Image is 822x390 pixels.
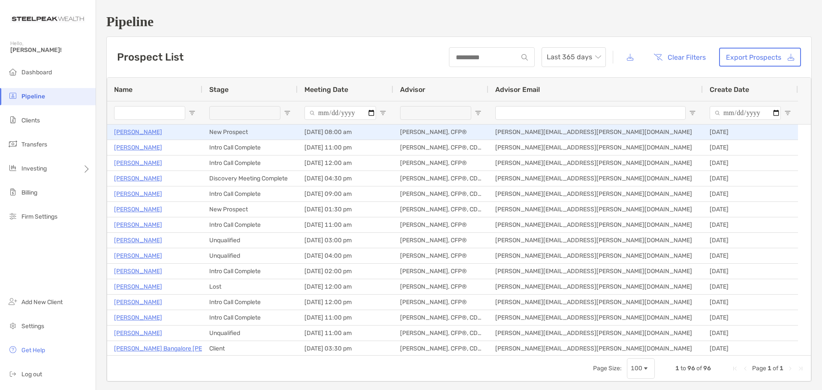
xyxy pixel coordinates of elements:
[298,125,393,140] div: [DATE] 08:00 am
[703,217,798,232] div: [DATE]
[21,93,45,100] span: Pipeline
[8,296,18,307] img: add_new_client icon
[768,365,771,372] span: 1
[703,155,798,171] div: [DATE]
[495,85,540,94] span: Advisor Email
[202,341,298,356] div: Client
[202,140,298,155] div: Intro Call Complete
[114,250,162,261] p: [PERSON_NAME]
[780,365,783,372] span: 1
[393,310,488,325] div: [PERSON_NAME], CFP®, CDFA®
[114,235,162,246] a: [PERSON_NAME]
[8,344,18,355] img: get-help icon
[304,85,348,94] span: Meeting Date
[298,155,393,171] div: [DATE] 12:00 am
[784,110,791,116] button: Open Filter Menu
[21,141,47,148] span: Transfers
[298,140,393,155] div: [DATE] 11:00 pm
[284,110,291,116] button: Open Filter Menu
[202,233,298,248] div: Unqualified
[202,186,298,201] div: Intro Call Complete
[680,365,686,372] span: to
[703,365,711,372] span: 96
[488,155,703,171] div: [PERSON_NAME][EMAIL_ADDRESS][PERSON_NAME][DOMAIN_NAME]
[393,125,488,140] div: [PERSON_NAME], CFP®
[114,297,162,308] a: [PERSON_NAME]
[8,187,18,197] img: billing icon
[703,233,798,248] div: [DATE]
[488,264,703,279] div: [PERSON_NAME][EMAIL_ADDRESS][PERSON_NAME][DOMAIN_NAME]
[8,369,18,379] img: logout icon
[8,139,18,149] img: transfers icon
[114,142,162,153] a: [PERSON_NAME]
[689,110,696,116] button: Open Filter Menu
[687,365,695,372] span: 96
[647,48,712,67] button: Clear Filters
[703,295,798,310] div: [DATE]
[117,51,184,63] h3: Prospect List
[114,106,185,120] input: Name Filter Input
[8,91,18,101] img: pipeline icon
[393,186,488,201] div: [PERSON_NAME], CFP®, CDFA®
[393,341,488,356] div: [PERSON_NAME], CFP®, CDFA®
[488,233,703,248] div: [PERSON_NAME][EMAIL_ADDRESS][PERSON_NAME][DOMAIN_NAME]
[114,328,162,338] p: [PERSON_NAME]
[488,140,703,155] div: [PERSON_NAME][EMAIL_ADDRESS][PERSON_NAME][DOMAIN_NAME]
[21,117,40,124] span: Clients
[298,233,393,248] div: [DATE] 03:00 pm
[298,186,393,201] div: [DATE] 09:00 am
[703,186,798,201] div: [DATE]
[488,248,703,263] div: [PERSON_NAME][EMAIL_ADDRESS][PERSON_NAME][DOMAIN_NAME]
[8,163,18,173] img: investing icon
[8,67,18,77] img: dashboard icon
[202,326,298,341] div: Unqualified
[393,202,488,217] div: [PERSON_NAME], CFP®, CDFA®
[752,365,766,372] span: Page
[393,233,488,248] div: [PERSON_NAME], CFP®
[393,140,488,155] div: [PERSON_NAME], CFP®, CDFA®
[393,248,488,263] div: [PERSON_NAME], CFP®
[114,281,162,292] a: [PERSON_NAME]
[21,371,42,378] span: Log out
[773,365,778,372] span: of
[521,54,528,61] img: input icon
[209,85,229,94] span: Stage
[703,264,798,279] div: [DATE]
[393,326,488,341] div: [PERSON_NAME], CFP®, CDFA®
[114,127,162,137] a: [PERSON_NAME]
[114,173,162,184] a: [PERSON_NAME]
[631,365,642,372] div: 100
[393,155,488,171] div: [PERSON_NAME], CFP®
[488,326,703,341] div: [PERSON_NAME][EMAIL_ADDRESS][PERSON_NAME][DOMAIN_NAME]
[488,217,703,232] div: [PERSON_NAME][EMAIL_ADDRESS][PERSON_NAME][DOMAIN_NAME]
[710,85,749,94] span: Create Date
[393,264,488,279] div: [PERSON_NAME], CFP®
[379,110,386,116] button: Open Filter Menu
[719,48,801,67] a: Export Prospects
[627,358,655,379] div: Page Size
[8,320,18,331] img: settings icon
[393,279,488,294] div: [PERSON_NAME], CFP®
[21,69,52,76] span: Dashboard
[114,343,241,354] a: [PERSON_NAME] Bangalore [PERSON_NAME]
[114,189,162,199] p: [PERSON_NAME]
[114,158,162,168] a: [PERSON_NAME]
[114,219,162,230] a: [PERSON_NAME]
[202,295,298,310] div: Intro Call Complete
[787,365,794,372] div: Next Page
[114,312,162,323] p: [PERSON_NAME]
[703,125,798,140] div: [DATE]
[202,279,298,294] div: Lost
[114,204,162,215] a: [PERSON_NAME]
[202,171,298,186] div: Discovery Meeting Complete
[703,326,798,341] div: [DATE]
[298,310,393,325] div: [DATE] 11:00 pm
[298,295,393,310] div: [DATE] 12:00 pm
